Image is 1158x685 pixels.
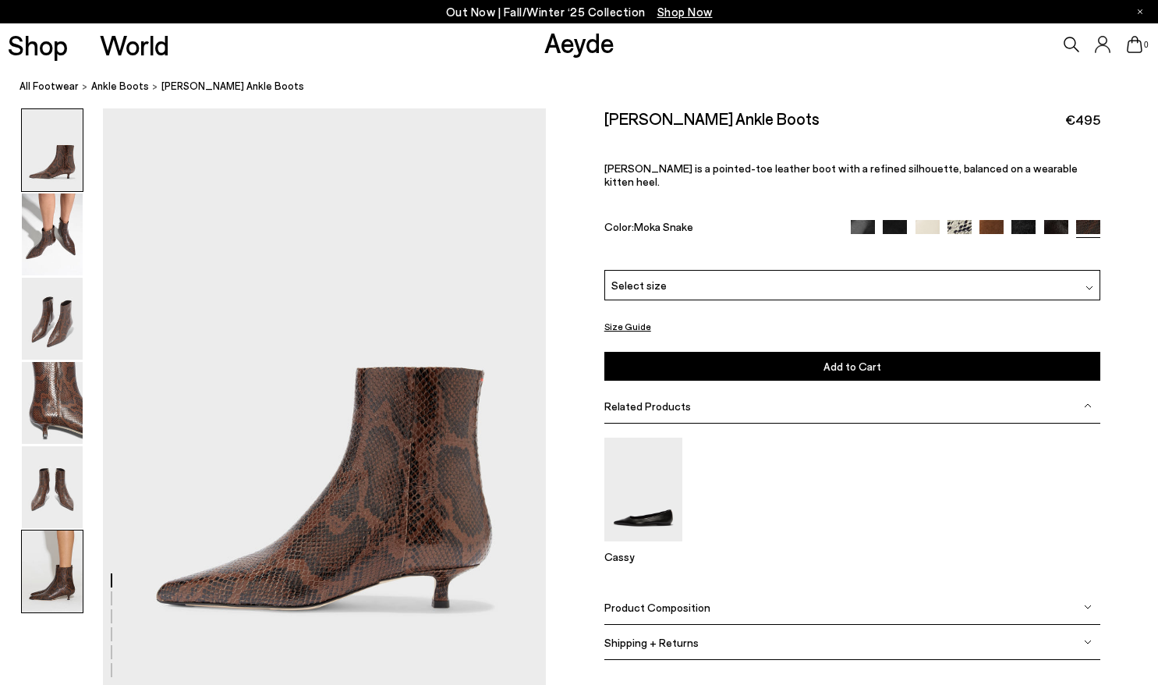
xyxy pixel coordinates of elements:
img: Sofie Leather Ankle Boots - Image 5 [22,446,83,528]
img: Cassy Pointed-Toe Flats [604,438,682,541]
span: [PERSON_NAME] Ankle Boots [161,78,304,94]
span: Related Products [604,399,691,413]
span: [PERSON_NAME] is a pointed-toe leather boot with a refined silhouette, balanced on a wearable kit... [604,161,1078,188]
img: svg%3E [1084,603,1092,611]
img: Sofie Leather Ankle Boots - Image 2 [22,193,83,275]
span: ankle boots [91,80,149,92]
nav: breadcrumb [19,66,1158,108]
span: Shipping + Returns [604,636,699,649]
h2: [PERSON_NAME] Ankle Boots [604,108,820,128]
span: 0 [1142,41,1150,49]
img: svg%3E [1084,402,1092,410]
a: All Footwear [19,78,79,94]
span: €495 [1065,110,1100,130]
button: Add to Cart [604,352,1100,381]
button: Size Guide [604,317,651,336]
span: Select size [611,277,667,293]
a: Aeyde [544,26,614,59]
img: Sofie Leather Ankle Boots - Image 3 [22,278,83,360]
img: svg%3E [1085,284,1093,292]
a: Cassy Pointed-Toe Flats Cassy [604,531,682,563]
span: Moka Snake [634,220,693,233]
a: 0 [1127,36,1142,53]
span: Add to Cart [823,360,881,373]
div: Color: [604,220,835,238]
p: Cassy [604,550,682,563]
img: Sofie Leather Ankle Boots - Image 6 [22,531,83,612]
a: Shop [8,31,68,59]
img: Sofie Leather Ankle Boots - Image 4 [22,362,83,444]
p: Out Now | Fall/Winter ‘25 Collection [446,2,713,22]
a: ankle boots [91,78,149,94]
a: World [100,31,169,59]
img: svg%3E [1084,638,1092,646]
span: Product Composition [604,601,710,614]
img: Sofie Leather Ankle Boots - Image 1 [22,109,83,191]
span: Navigate to /collections/new-in [657,5,713,19]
